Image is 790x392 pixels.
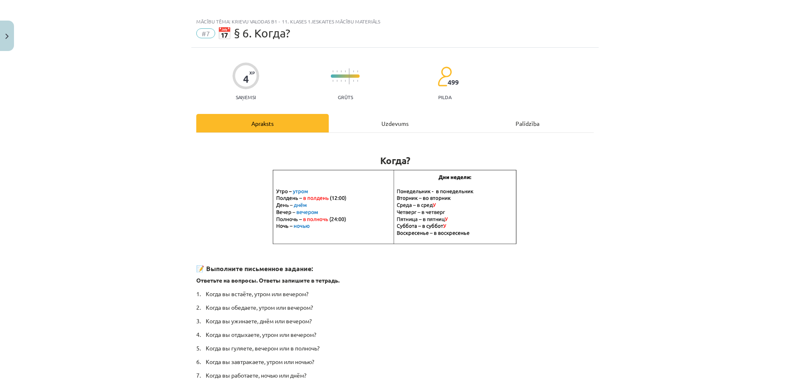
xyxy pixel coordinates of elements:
[380,155,410,167] strong: Когда?
[196,344,594,353] p: 5. Когда вы гуляете, вечером или в полночь?
[196,290,594,298] p: 1. Когда вы встаёте, утром или вечером?
[338,94,353,100] p: Grūts
[196,357,594,366] p: 6. Когда вы завтракаете, утром или ночью?
[196,114,329,132] div: Apraksts
[196,371,594,380] p: 7. Когда вы работаете, ночью или днём?
[357,70,358,72] img: icon-short-line-57e1e144782c952c97e751825c79c345078a6d821885a25fce030b3d8c18986b.svg
[217,26,290,40] span: 📅 § 6. Когда?
[232,94,259,100] p: Saņemsi
[337,80,337,82] img: icon-short-line-57e1e144782c952c97e751825c79c345078a6d821885a25fce030b3d8c18986b.svg
[357,80,358,82] img: icon-short-line-57e1e144782c952c97e751825c79c345078a6d821885a25fce030b3d8c18986b.svg
[249,70,255,75] span: XP
[349,68,350,84] img: icon-long-line-d9ea69661e0d244f92f715978eff75569469978d946b2353a9bb055b3ed8787d.svg
[332,70,333,72] img: icon-short-line-57e1e144782c952c97e751825c79c345078a6d821885a25fce030b3d8c18986b.svg
[196,330,594,339] p: 4. Когда вы отдыхаете, утром или вечером?
[353,80,354,82] img: icon-short-line-57e1e144782c952c97e751825c79c345078a6d821885a25fce030b3d8c18986b.svg
[196,303,594,312] p: 2. Когда вы обедаете, утром или вечером?
[461,114,594,132] div: Palīdzība
[196,19,594,24] div: Mācību tēma: Krievu valodas b1 - 11. klases 1.ieskaites mācību materiāls
[196,264,313,273] strong: 📝 Выполните письменное задание:
[332,80,333,82] img: icon-short-line-57e1e144782c952c97e751825c79c345078a6d821885a25fce030b3d8c18986b.svg
[196,276,339,284] b: Ответьте на вопросы. Ответы запишите в тетрадь.
[437,66,452,87] img: students-c634bb4e5e11cddfef0936a35e636f08e4e9abd3cc4e673bd6f9a4125e45ecb1.svg
[5,34,9,39] img: icon-close-lesson-0947bae3869378f0d4975bcd49f059093ad1ed9edebbc8119c70593378902aed.svg
[345,70,346,72] img: icon-short-line-57e1e144782c952c97e751825c79c345078a6d821885a25fce030b3d8c18986b.svg
[345,80,346,82] img: icon-short-line-57e1e144782c952c97e751825c79c345078a6d821885a25fce030b3d8c18986b.svg
[448,79,459,86] span: 499
[243,73,249,85] div: 4
[196,28,215,38] span: #7
[196,317,594,325] p: 3. Когда вы ужинаете, днём или вечером?
[353,70,354,72] img: icon-short-line-57e1e144782c952c97e751825c79c345078a6d821885a25fce030b3d8c18986b.svg
[329,114,461,132] div: Uzdevums
[438,94,451,100] p: pilda
[337,70,337,72] img: icon-short-line-57e1e144782c952c97e751825c79c345078a6d821885a25fce030b3d8c18986b.svg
